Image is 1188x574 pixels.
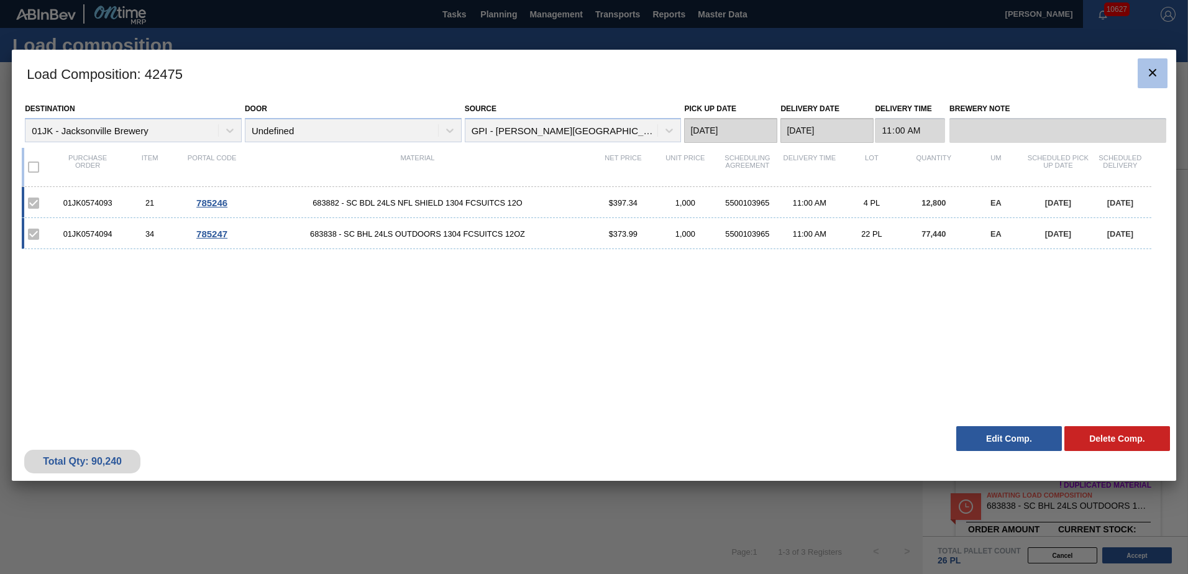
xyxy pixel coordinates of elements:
[956,426,1062,451] button: Edit Comp.
[875,100,945,118] label: Delivery Time
[654,229,716,239] div: 1,000
[181,229,243,239] div: Go to Order
[592,198,654,207] div: $397.34
[780,118,874,143] input: mm/dd/yyyy
[465,104,496,113] label: Source
[1107,229,1133,239] span: [DATE]
[779,154,841,180] div: Delivery Time
[990,229,1002,239] span: EA
[841,154,903,180] div: Lot
[654,198,716,207] div: 1,000
[1089,154,1151,180] div: Scheduled Delivery
[181,198,243,208] div: Go to Order
[684,118,777,143] input: mm/dd/yyyy
[57,198,119,207] div: 01JK0574093
[592,154,654,180] div: Net Price
[119,154,181,180] div: Item
[181,154,243,180] div: Portal code
[243,154,592,180] div: Material
[965,154,1027,180] div: UM
[779,198,841,207] div: 11:00 AM
[592,229,654,239] div: $373.99
[243,198,592,207] span: 683882 - SC BDL 24LS NFL SHIELD 1304 FCSUITCS 12O
[1045,229,1071,239] span: [DATE]
[25,104,75,113] label: Destination
[921,198,946,207] span: 12,800
[654,154,716,180] div: Unit Price
[921,229,946,239] span: 77,440
[34,456,131,467] div: Total Qty: 90,240
[12,50,1176,97] h3: Load Composition : 42475
[196,229,227,239] span: 785247
[57,154,119,180] div: Purchase order
[716,154,779,180] div: Scheduling Agreement
[245,104,267,113] label: Door
[1027,154,1089,180] div: Scheduled Pick up Date
[903,154,965,180] div: Quantity
[196,198,227,208] span: 785246
[949,100,1166,118] label: Brewery Note
[119,229,181,239] div: 34
[716,229,779,239] div: 5500103965
[780,104,839,113] label: Delivery Date
[119,198,181,207] div: 21
[841,229,903,239] div: 22 PL
[684,104,736,113] label: Pick up Date
[243,229,592,239] span: 683838 - SC BHL 24LS OUTDOORS 1304 FCSUITCS 12OZ
[841,198,903,207] div: 4 PL
[1045,198,1071,207] span: [DATE]
[1064,426,1170,451] button: Delete Comp.
[57,229,119,239] div: 01JK0574094
[716,198,779,207] div: 5500103965
[990,198,1002,207] span: EA
[779,229,841,239] div: 11:00 AM
[1107,198,1133,207] span: [DATE]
